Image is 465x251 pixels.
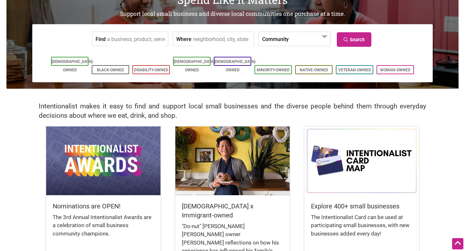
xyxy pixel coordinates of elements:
[6,10,459,18] h2: Support local small business and diverse local communities one purchase at a time.
[214,59,256,72] a: [DEMOGRAPHIC_DATA]-Owned
[134,68,168,72] a: Disability-Owned
[262,32,289,46] label: Community
[39,102,426,120] h2: Intentionalist makes it easy to find and support local small businesses and the diverse people be...
[53,213,154,245] div: The 3rd Annual Intentionalist Awards are a celebration of small business community champions.
[337,32,371,47] a: Search
[97,68,124,72] a: Black-Owned
[96,32,106,46] label: Find
[380,68,410,72] a: Woman-Owned
[52,59,94,72] a: [DEMOGRAPHIC_DATA]-Owned
[174,59,216,72] a: [DEMOGRAPHIC_DATA]-Owned
[46,126,160,195] img: Intentionalist Awards
[311,213,412,245] div: The Intentionalist Card can be used at participating small businesses, with new businesses added ...
[175,126,290,195] img: King Donuts - Hong Chhuor
[182,202,283,220] h5: [DEMOGRAPHIC_DATA] x Immigrant-owned
[257,68,290,72] a: Minority-Owned
[176,32,191,46] label: Where
[311,202,412,211] h5: Explore 400+ small businesses
[193,32,252,46] input: neighborhood, city, state
[305,126,419,195] img: Intentionalist Card Map
[107,32,166,46] input: a business, product, service
[338,68,371,72] a: Veteran-Owned
[53,202,154,211] h5: Nominations are OPEN!
[300,68,328,72] a: Native-Owned
[452,238,463,249] div: Scroll Back to Top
